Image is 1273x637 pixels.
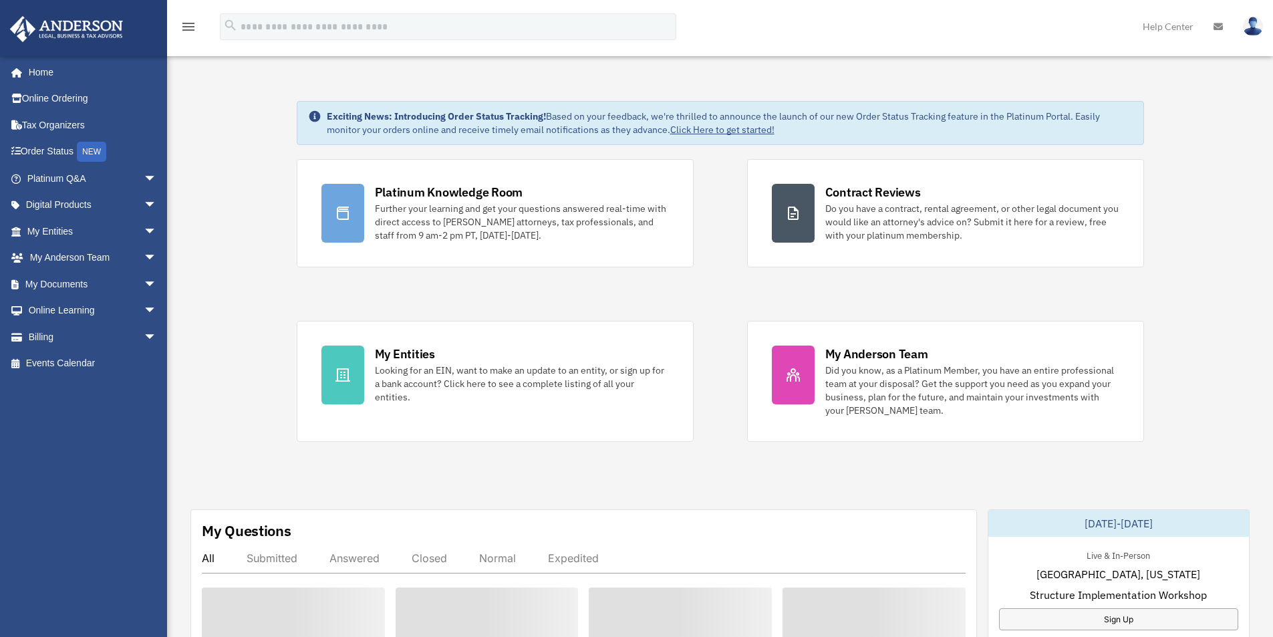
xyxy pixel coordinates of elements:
[180,23,196,35] a: menu
[9,324,177,350] a: Billingarrow_drop_down
[9,112,177,138] a: Tax Organizers
[9,271,177,297] a: My Documentsarrow_drop_down
[6,16,127,42] img: Anderson Advisors Platinum Portal
[144,192,170,219] span: arrow_drop_down
[9,165,177,192] a: Platinum Q&Aarrow_drop_down
[375,364,669,404] div: Looking for an EIN, want to make an update to an entity, or sign up for a bank account? Click her...
[825,184,921,201] div: Contract Reviews
[180,19,196,35] i: menu
[375,346,435,362] div: My Entities
[9,350,177,377] a: Events Calendar
[9,192,177,219] a: Digital Productsarrow_drop_down
[825,346,928,362] div: My Anderson Team
[1076,547,1161,561] div: Live & In-Person
[223,18,238,33] i: search
[77,142,106,162] div: NEW
[999,608,1238,630] a: Sign Up
[1243,17,1263,36] img: User Pic
[297,159,694,267] a: Platinum Knowledge Room Further your learning and get your questions answered real-time with dire...
[412,551,447,565] div: Closed
[329,551,380,565] div: Answered
[825,202,1119,242] div: Do you have a contract, rental agreement, or other legal document you would like an attorney's ad...
[9,138,177,166] a: Order StatusNEW
[988,510,1249,537] div: [DATE]-[DATE]
[202,521,291,541] div: My Questions
[747,321,1144,442] a: My Anderson Team Did you know, as a Platinum Member, you have an entire professional team at your...
[548,551,599,565] div: Expedited
[297,321,694,442] a: My Entities Looking for an EIN, want to make an update to an entity, or sign up for a bank accoun...
[9,218,177,245] a: My Entitiesarrow_drop_down
[144,218,170,245] span: arrow_drop_down
[9,59,170,86] a: Home
[144,271,170,298] span: arrow_drop_down
[825,364,1119,417] div: Did you know, as a Platinum Member, you have an entire professional team at your disposal? Get th...
[144,245,170,272] span: arrow_drop_down
[1030,587,1207,603] span: Structure Implementation Workshop
[1036,566,1200,582] span: [GEOGRAPHIC_DATA], [US_STATE]
[479,551,516,565] div: Normal
[144,324,170,351] span: arrow_drop_down
[375,184,523,201] div: Platinum Knowledge Room
[9,86,177,112] a: Online Ordering
[9,297,177,324] a: Online Learningarrow_drop_down
[202,551,215,565] div: All
[375,202,669,242] div: Further your learning and get your questions answered real-time with direct access to [PERSON_NAM...
[327,110,546,122] strong: Exciting News: Introducing Order Status Tracking!
[670,124,774,136] a: Click Here to get started!
[144,297,170,325] span: arrow_drop_down
[247,551,297,565] div: Submitted
[9,245,177,271] a: My Anderson Teamarrow_drop_down
[327,110,1133,136] div: Based on your feedback, we're thrilled to announce the launch of our new Order Status Tracking fe...
[144,165,170,193] span: arrow_drop_down
[747,159,1144,267] a: Contract Reviews Do you have a contract, rental agreement, or other legal document you would like...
